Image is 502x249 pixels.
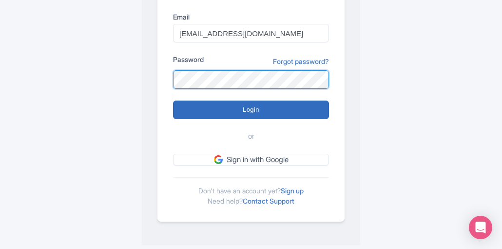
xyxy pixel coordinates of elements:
[173,101,329,119] input: Login
[173,154,329,166] a: Sign in with Google
[173,54,204,64] label: Password
[281,187,304,195] a: Sign up
[173,24,329,42] input: you@example.com
[173,177,329,206] div: Don't have an account yet? Need help?
[173,12,329,22] label: Email
[248,131,254,142] span: or
[469,216,492,239] div: Open Intercom Messenger
[273,56,329,66] a: Forgot password?
[214,155,223,164] img: google.svg
[243,197,294,205] a: Contact Support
